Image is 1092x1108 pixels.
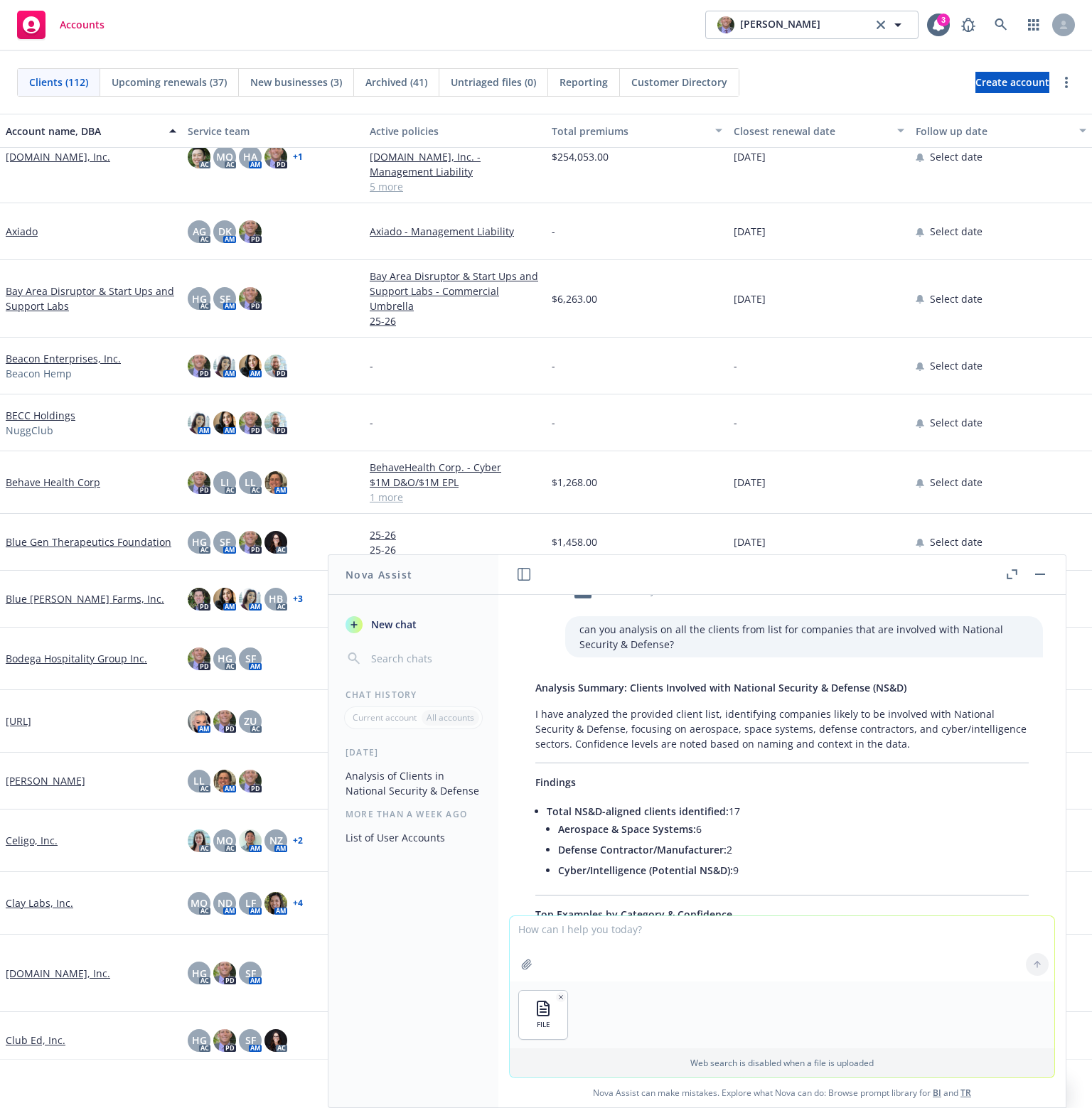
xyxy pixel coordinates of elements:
img: photo [213,962,236,984]
img: photo [213,412,236,434]
a: Bodega Hospitality Group Inc. [6,651,147,666]
span: - [370,415,373,430]
a: [DOMAIN_NAME], Inc. [6,149,110,164]
span: Top Examples by Category & Confidence [535,908,732,921]
a: 25-26 [370,313,540,328]
img: photo [188,355,210,377]
img: photo [264,892,287,915]
span: LL [193,773,205,788]
a: Report a Bug [954,11,983,39]
p: All accounts [427,711,474,724]
span: [DATE] [734,475,766,490]
img: photo [188,588,210,611]
button: FILE [519,991,567,1039]
span: Accounts [60,19,105,31]
span: - [370,358,373,373]
a: + 4 [293,899,303,908]
li: 6 [558,819,1029,839]
span: $254,053.00 [552,149,609,164]
a: Bay Area Disruptor & Start Ups and Support Labs - Commercial Umbrella [370,269,540,313]
p: Web search is disabled when a file is uploaded [518,1057,1046,1069]
span: Select date [930,149,983,164]
span: ND [218,895,232,910]
img: photo [239,770,262,792]
a: Create account [975,72,1049,93]
span: HG [192,291,207,306]
span: Clients (112) [29,75,88,90]
button: Total premiums [546,114,728,148]
span: HG [192,966,207,981]
a: $1M D&O/$1M EPL [370,475,540,490]
span: Defense Contractor/Manufacturer: [558,843,727,856]
img: photo [188,647,210,670]
span: Select date [930,415,983,430]
a: 25-26 [370,527,540,542]
span: ZU [244,714,257,728]
span: NZ [269,833,283,848]
span: New businesses (3) [250,75,342,90]
span: SF [245,1033,256,1048]
span: NuggClub [6,423,53,438]
button: Follow up date [910,114,1092,148]
span: SF [245,651,256,666]
span: Archived (41) [365,75,427,90]
img: photo [213,588,236,611]
span: Select date [930,475,983,490]
span: MQ [216,149,233,164]
span: HG [192,1033,207,1048]
input: Search chats [368,649,481,669]
img: photo [264,146,287,168]
a: Search [987,11,1015,39]
a: [DOMAIN_NAME], Inc. - Management Liability [370,149,540,179]
span: Aerospace & Space Systems: [558,822,696,836]
span: SF [220,291,230,306]
a: Behave Health Corp [6,475,100,490]
span: AG [193,224,206,239]
a: Celigo, Inc. [6,833,58,848]
span: New chat [368,617,417,632]
span: Select date [930,291,983,306]
button: Closest renewal date [728,114,910,148]
img: photo [239,220,262,243]
img: photo [264,355,287,377]
div: Service team [188,124,358,139]
span: - [552,358,555,373]
img: photo [188,710,210,733]
span: $6,263.00 [552,291,597,306]
span: SF [245,966,256,981]
a: 25-26 [370,542,540,557]
a: BehaveHealth Corp. - Cyber [370,460,540,475]
span: HA [243,149,257,164]
a: Bay Area Disruptor & Start Ups and Support Labs [6,284,176,313]
a: Beacon Enterprises, Inc. [6,351,121,366]
span: [DATE] [734,149,766,164]
span: DK [218,224,232,239]
button: Active policies [364,114,546,148]
div: More than a week ago [328,808,498,820]
span: HB [269,591,283,606]
img: photo [213,770,236,792]
div: [DATE] [328,746,498,758]
a: 1 more [370,490,540,505]
span: [DATE] [734,224,766,239]
img: photo [188,471,210,494]
div: Active policies [370,124,540,139]
li: 9 [558,860,1029,881]
p: I have analyzed the provided client list, identifying companies likely to be involved with Nation... [535,706,1029,751]
span: Create account [975,69,1049,96]
span: SF [220,534,230,549]
a: [PERSON_NAME] [6,773,85,788]
img: photo [188,412,210,434]
span: Beacon Hemp [6,366,72,381]
span: LI [220,475,229,490]
span: [DATE] [734,534,766,549]
button: New chat [340,612,487,638]
button: List of User Accounts [340,826,487,849]
div: 3 [937,14,950,26]
span: Cyber/Intelligence (Potential NS&D): [558,864,733,877]
span: Reporting [560,75,608,90]
div: Account name, DBA [6,124,161,139]
img: photo [239,412,262,434]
